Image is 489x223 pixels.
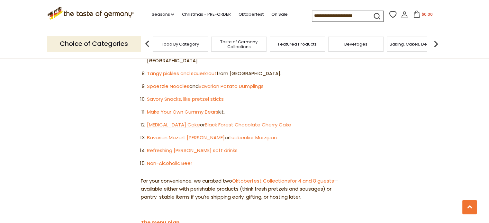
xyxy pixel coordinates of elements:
[47,36,141,52] p: Choice of Categories
[147,70,348,78] li: from [GEOGRAPHIC_DATA].
[271,11,287,18] a: On Sale
[232,177,290,184] a: Oktoberfest Collections
[151,11,174,18] a: Seasons
[147,121,348,129] li: or
[238,11,263,18] a: Oktoberfest
[430,38,442,50] img: next arrow
[162,42,199,47] a: Food By Category
[230,134,277,141] a: Luebecker Marzipan
[290,177,334,184] a: for 4 and 8 guests
[344,42,367,47] a: Beverages
[147,83,189,90] a: Spaetzle Noodles
[147,134,348,142] li: or
[213,39,265,49] a: Taste of Germany Collections
[147,160,192,167] a: Non-Alcoholic Beer
[205,121,291,128] a: Black Forest Chocolate Cherry Cake
[147,82,348,90] li: and
[147,108,348,116] li: kit.
[147,96,224,102] a: Savory Snacks, like pretzel sticks
[141,177,348,201] p: For your convenience, we curated two —available either with perishable products (think fresh pret...
[147,134,225,141] a: Bavarian Mozart [PERSON_NAME]
[199,83,264,90] a: Bavarian Potato Dumplings
[141,38,154,50] img: previous arrow
[421,12,432,17] span: $0.00
[390,42,439,47] a: Baking, Cakes, Desserts
[409,11,437,20] button: $0.00
[147,70,217,77] a: Tangy pickles and sauerkraut
[147,108,218,115] a: Make Your Own Gummy Bears
[147,147,238,154] a: Refreshing [PERSON_NAME] soft drinks
[147,121,200,128] a: [MEDICAL_DATA] Cake
[182,11,231,18] a: Christmas - PRE-ORDER
[278,42,317,47] a: Featured Products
